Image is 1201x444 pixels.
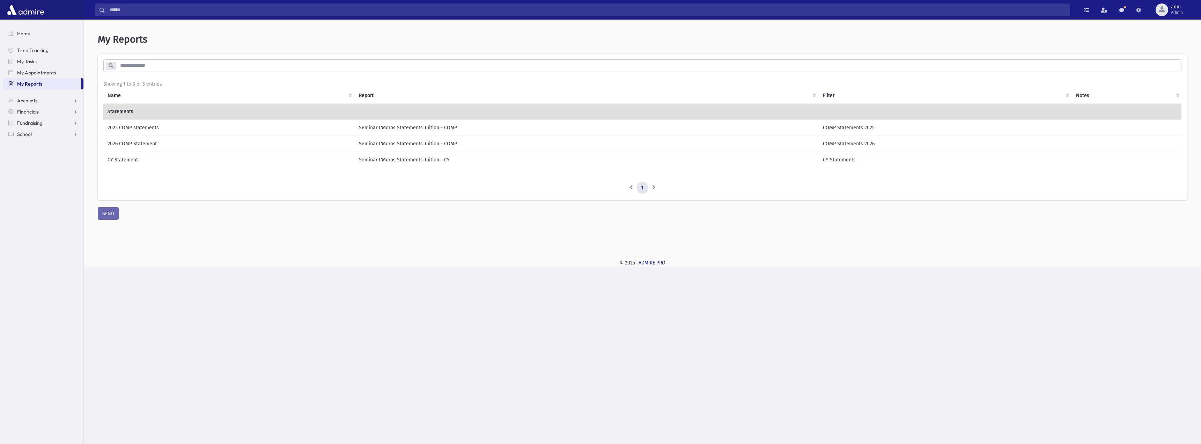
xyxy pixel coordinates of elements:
[17,58,37,65] span: My Tasks
[17,97,37,104] span: Accounts
[637,182,648,194] a: 1
[103,152,355,168] td: CY Statement
[355,136,819,152] td: Seminar L'Moros Statements Tuition - COMP
[3,67,83,78] a: My Appointments
[17,131,32,137] span: School
[95,259,1190,267] div: © 2025 -
[819,119,1071,136] td: COMP Statements 2025
[17,70,56,76] span: My Appointments
[17,47,49,53] span: Time Tracking
[3,56,83,67] a: My Tasks
[103,80,1181,88] div: Showing 1 to 3 of 3 entries
[3,45,83,56] a: Time Tracking
[355,152,819,168] td: Seminar L'Moros Statements Tuition - CY
[1072,88,1182,104] th: Notes : activate to sort column ascending
[17,120,43,126] span: Fundraising
[98,207,119,220] button: SEND
[355,88,819,104] th: Report: activate to sort column ascending
[98,34,147,45] span: My Reports
[3,28,83,39] a: Home
[103,136,355,152] td: 2026 COMP Statement
[3,117,83,129] a: Fundraising
[819,136,1071,152] td: COMP Statements 2026
[3,95,83,106] a: Accounts
[3,129,83,140] a: School
[3,78,81,89] a: My Reports
[103,103,1182,119] td: Statements
[103,88,355,104] th: Name: activate to sort column ascending
[355,119,819,136] td: Seminar L'Moros Statements Tuition - COMP
[6,3,46,17] img: AdmirePro
[1171,4,1183,10] span: adm
[639,260,665,266] a: ADMIRE PRO
[105,3,1070,16] input: Search
[17,81,42,87] span: My Reports
[103,119,355,136] td: 2025 COMP statements
[1171,10,1183,15] span: Admin
[819,88,1071,104] th: Filter : activate to sort column ascending
[819,152,1071,168] td: CY Statements
[3,106,83,117] a: Financials
[17,109,39,115] span: Financials
[17,30,30,37] span: Home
